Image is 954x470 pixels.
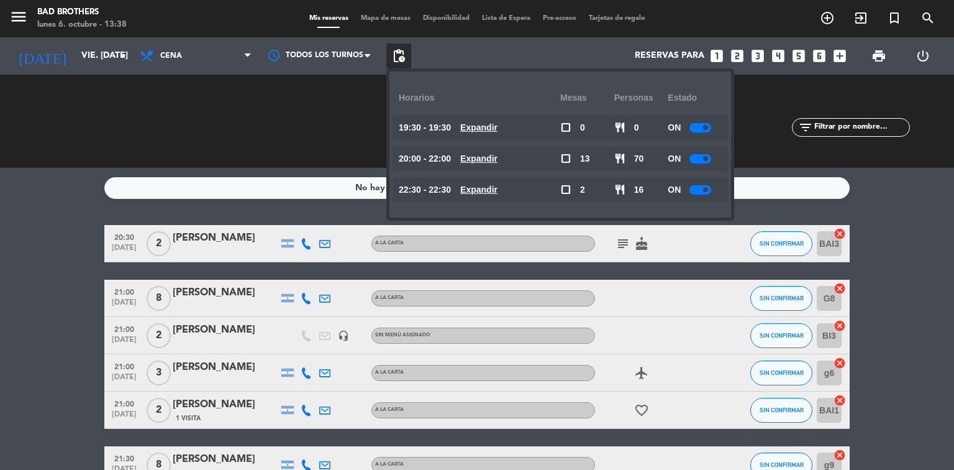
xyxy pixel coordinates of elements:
div: lunes 6. octubre - 13:38 [37,19,127,31]
div: [PERSON_NAME] [173,285,278,301]
span: 16 [634,183,644,197]
u: Expandir [460,122,497,132]
span: check_box_outline_blank [560,122,571,133]
span: 20:30 [109,229,140,244]
span: Mis reservas [303,15,355,22]
div: [PERSON_NAME] [173,451,278,468]
span: A LA CARTA [375,370,404,375]
span: 3 [147,361,171,385]
i: cake [634,236,649,251]
span: [DATE] [109,373,140,387]
i: looks_4 [770,48,786,64]
span: SIN CONFIRMAR [760,407,804,413]
button: menu [9,7,28,30]
i: [DATE] [9,42,75,70]
span: Disponibilidad [417,15,476,22]
span: ON [668,121,681,135]
span: [DATE] [109,336,140,350]
span: SIN CONFIRMAR [760,369,804,376]
i: looks_6 [811,48,827,64]
span: [DATE] [109,244,140,258]
span: Cena [160,52,182,60]
i: cancel [834,449,846,461]
div: Estado [668,81,722,115]
span: ON [668,183,681,197]
span: restaurant [614,122,625,133]
span: Lista de Espera [476,15,537,22]
span: 21:00 [109,321,140,336]
span: restaurant [614,153,625,164]
span: Mapa de mesas [355,15,417,22]
span: SIN CONFIRMAR [760,461,804,468]
span: [DATE] [109,298,140,313]
u: Expandir [460,154,497,164]
i: turned_in_not [887,11,902,25]
div: LOG OUT [901,37,945,75]
span: ON [668,152,681,166]
span: 22:30 - 22:30 [399,183,451,197]
div: personas [614,81,668,115]
span: restaurant [614,184,625,195]
span: A LA CARTA [375,462,404,467]
span: SIN CONFIRMAR [760,332,804,339]
div: [PERSON_NAME] [173,397,278,413]
i: airplanemode_active [634,366,649,380]
i: add_box [832,48,848,64]
button: SIN CONFIRMAR [750,231,812,256]
i: looks_3 [750,48,766,64]
span: 19:30 - 19:30 [399,121,451,135]
i: search [920,11,935,25]
span: 21:30 [109,451,140,465]
span: 2 [147,398,171,423]
div: No hay notas para este servicio. Haz clic para agregar una [355,181,599,195]
span: pending_actions [391,48,406,63]
i: exit_to_app [853,11,868,25]
span: 20:00 - 22:00 [399,152,451,166]
i: arrow_drop_down [116,48,130,63]
span: 2 [580,183,585,197]
i: cancel [834,394,846,407]
button: SIN CONFIRMAR [750,286,812,311]
u: Expandir [460,185,497,195]
span: 0 [634,121,639,135]
span: print [871,48,886,63]
div: [PERSON_NAME] [173,230,278,246]
i: subject [616,236,630,251]
i: looks_one [709,48,725,64]
button: SIN CONFIRMAR [750,398,812,423]
span: Sin menú asignado [375,333,430,338]
span: 21:00 [109,396,140,410]
i: cancel [834,228,846,240]
span: Reservas para [635,51,704,61]
span: 70 [634,152,644,166]
span: Pre-acceso [537,15,583,22]
button: SIN CONFIRMAR [750,361,812,385]
span: SIN CONFIRMAR [760,295,804,302]
div: Mesas [560,81,614,115]
div: Horarios [399,81,560,115]
span: A LA CARTA [375,407,404,412]
i: favorite_border [634,403,649,418]
span: 2 [147,323,171,348]
input: Filtrar por nombre... [813,121,909,134]
div: [PERSON_NAME] [173,359,278,376]
i: cancel [834,282,846,295]
span: 21:00 [109,284,140,298]
i: looks_5 [791,48,807,64]
span: 8 [147,286,171,311]
span: 0 [580,121,585,135]
div: Bad Brothers [37,6,127,19]
i: filter_list [798,120,813,135]
div: [PERSON_NAME] [173,322,278,338]
i: power_settings_new [915,48,930,63]
span: Tarjetas de regalo [583,15,652,22]
span: check_box_outline_blank [560,153,571,164]
span: A LA CARTA [375,295,404,300]
span: A LA CARTA [375,241,404,246]
span: 21:00 [109,359,140,373]
span: 2 [147,231,171,256]
span: [DATE] [109,410,140,425]
i: cancel [834,320,846,332]
span: SIN CONFIRMAR [760,240,804,247]
i: menu [9,7,28,26]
